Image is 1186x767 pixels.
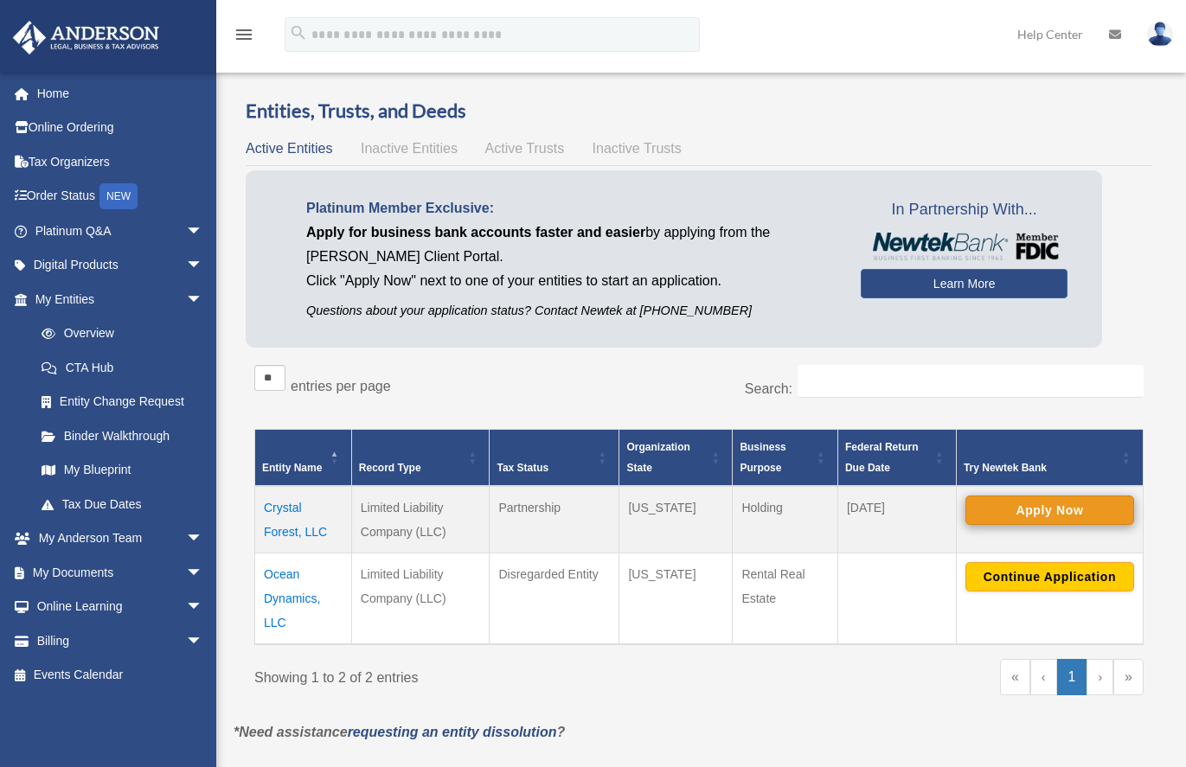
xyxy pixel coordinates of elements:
[837,429,956,486] th: Federal Return Due Date: Activate to sort
[255,429,352,486] th: Entity Name: Activate to invert sorting
[12,590,229,624] a: Online Learningarrow_drop_down
[24,453,221,488] a: My Blueprint
[234,24,254,45] i: menu
[12,623,229,658] a: Billingarrow_drop_down
[359,462,421,474] span: Record Type
[965,562,1134,591] button: Continue Application
[186,282,221,317] span: arrow_drop_down
[12,521,229,556] a: My Anderson Teamarrow_drop_down
[12,214,229,248] a: Platinum Q&Aarrow_drop_down
[186,214,221,249] span: arrow_drop_down
[497,462,548,474] span: Tax Status
[490,486,619,553] td: Partnership
[24,385,221,419] a: Entity Change Request
[306,269,835,293] p: Click "Apply Now" next to one of your entities to start an application.
[8,21,164,54] img: Anderson Advisors Platinum Portal
[289,23,308,42] i: search
[619,429,733,486] th: Organization State: Activate to sort
[1030,659,1057,695] a: Previous
[234,30,254,45] a: menu
[255,486,352,553] td: Crystal Forest, LLC
[1057,659,1087,695] a: 1
[12,248,229,283] a: Digital Productsarrow_drop_down
[619,486,733,553] td: [US_STATE]
[186,590,221,625] span: arrow_drop_down
[861,269,1067,298] a: Learn More
[861,196,1067,224] span: In Partnership With...
[234,725,565,739] em: *Need assistance ?
[351,553,490,644] td: Limited Liability Company (LLC)
[12,555,229,590] a: My Documentsarrow_drop_down
[12,144,229,179] a: Tax Organizers
[1113,659,1144,695] a: Last
[733,553,838,644] td: Rental Real Estate
[956,429,1143,486] th: Try Newtek Bank : Activate to sort
[12,658,229,693] a: Events Calendar
[485,141,565,156] span: Active Trusts
[351,486,490,553] td: Limited Liability Company (LLC)
[186,248,221,284] span: arrow_drop_down
[490,553,619,644] td: Disregarded Entity
[733,429,838,486] th: Business Purpose: Activate to sort
[186,623,221,659] span: arrow_drop_down
[351,429,490,486] th: Record Type: Activate to sort
[12,111,229,145] a: Online Ordering
[1087,659,1113,695] a: Next
[733,486,838,553] td: Holding
[1147,22,1173,47] img: User Pic
[246,98,1152,125] h3: Entities, Trusts, and Deeds
[964,457,1117,478] div: Try Newtek Bank
[619,553,733,644] td: [US_STATE]
[306,225,645,240] span: Apply for business bank accounts faster and easier
[361,141,458,156] span: Inactive Entities
[246,141,332,156] span: Active Entities
[740,441,785,474] span: Business Purpose
[626,441,689,474] span: Organization State
[593,141,682,156] span: Inactive Trusts
[745,381,792,396] label: Search:
[24,316,212,351] a: Overview
[24,350,221,385] a: CTA Hub
[24,419,221,453] a: Binder Walkthrough
[348,725,557,739] a: requesting an entity dissolution
[254,659,686,690] div: Showing 1 to 2 of 2 entries
[12,76,229,111] a: Home
[306,221,835,269] p: by applying from the [PERSON_NAME] Client Portal.
[965,495,1134,525] button: Apply Now
[490,429,619,486] th: Tax Status: Activate to sort
[99,183,138,209] div: NEW
[306,196,835,221] p: Platinum Member Exclusive:
[12,282,221,316] a: My Entitiesarrow_drop_down
[262,462,322,474] span: Entity Name
[837,486,956,553] td: [DATE]
[869,233,1059,260] img: NewtekBankLogoSM.png
[306,300,835,322] p: Questions about your application status? Contact Newtek at [PHONE_NUMBER]
[186,521,221,557] span: arrow_drop_down
[845,441,919,474] span: Federal Return Due Date
[12,179,229,214] a: Order StatusNEW
[291,379,391,393] label: entries per page
[186,555,221,591] span: arrow_drop_down
[255,553,352,644] td: Ocean Dynamics, LLC
[1000,659,1030,695] a: First
[24,487,221,521] a: Tax Due Dates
